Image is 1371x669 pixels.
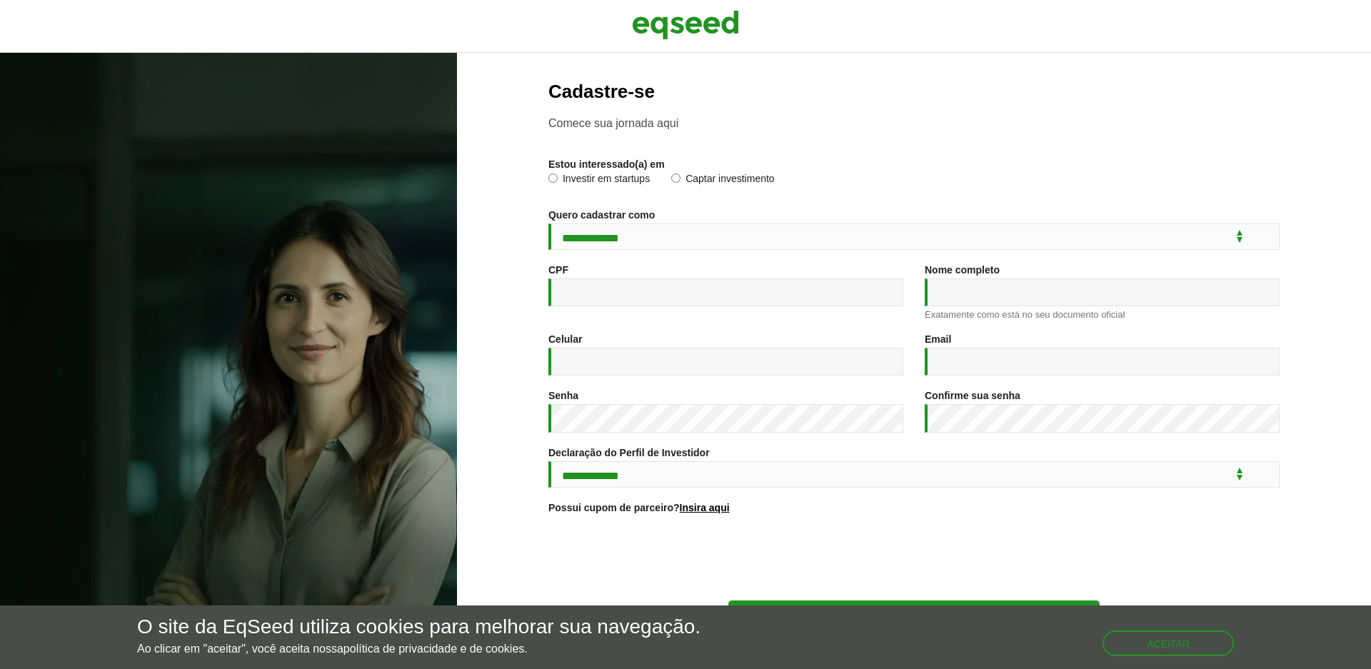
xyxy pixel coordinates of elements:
[137,642,700,655] p: Ao clicar em "aceitar", você aceita nossa .
[925,391,1020,401] label: Confirme sua senha
[548,448,710,458] label: Declaração do Perfil de Investidor
[548,265,568,275] label: CPF
[728,600,1100,630] button: Cadastre-se
[680,503,730,513] a: Insira aqui
[925,310,1280,319] div: Exatamente como está no seu documento oficial
[548,503,730,513] label: Possui cupom de parceiro?
[548,81,1280,102] h2: Cadastre-se
[548,173,558,183] input: Investir em startups
[548,159,665,169] label: Estou interessado(a) em
[1103,630,1234,656] button: Aceitar
[925,265,1000,275] label: Nome completo
[632,7,739,43] img: EqSeed Logo
[548,391,578,401] label: Senha
[925,334,951,344] label: Email
[548,116,1280,130] p: Comece sua jornada aqui
[548,334,582,344] label: Celular
[548,210,655,220] label: Quero cadastrar como
[671,173,775,188] label: Captar investimento
[805,530,1023,586] iframe: reCAPTCHA
[137,616,700,638] h5: O site da EqSeed utiliza cookies para melhorar sua navegação.
[343,643,525,655] a: política de privacidade e de cookies
[671,173,681,183] input: Captar investimento
[548,173,650,188] label: Investir em startups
